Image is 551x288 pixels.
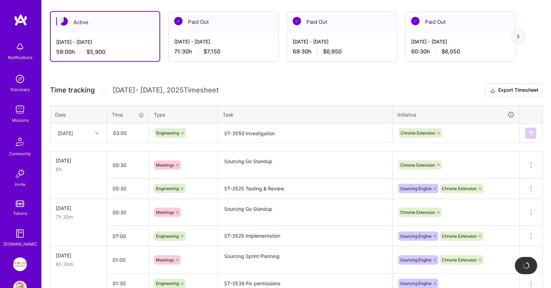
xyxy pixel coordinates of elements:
div: [DATE] - [DATE] [174,38,273,45]
span: Chrome Extension [400,162,435,168]
th: Type [149,106,218,123]
span: Engineering [156,130,179,136]
div: [DATE] [56,252,101,259]
span: Chrome Extension [401,130,435,136]
div: Notifications [8,54,32,61]
input: HH:MM [107,124,148,142]
textarea: Sourcing Sprint Planning [219,247,392,273]
div: Active [51,12,159,33]
span: Sourcing Engine [400,186,432,191]
div: 59:00 h [56,48,154,56]
img: Paid Out [411,17,419,25]
div: 6h 30m [56,260,101,268]
div: null [525,128,537,139]
img: guide book [13,227,27,240]
img: teamwork [13,103,27,117]
span: [DATE] - [DATE] , 2025 Timesheet [113,86,219,95]
textarea: ST-3525 Testing & Review [219,179,392,199]
input: HH:MM [107,203,149,221]
input: HH:MM [107,179,149,198]
div: Paid Out [169,11,278,32]
span: Engineering [156,281,179,286]
img: Invite [13,167,27,181]
div: Tokens [13,210,27,217]
textarea: Sourcing Go Standup [219,200,392,226]
span: $5,900 [86,48,105,56]
input: HH:MM [107,227,149,245]
span: $6,050 [441,48,460,55]
div: [DATE] - [DATE] [56,38,154,46]
th: Task [218,106,393,123]
textarea: ST-3525 Implementation [219,227,392,246]
div: 71:30 h [174,48,273,55]
span: $7,150 [204,48,220,55]
img: Insight Partners: Data & AI - Sourcing [13,257,27,271]
input: HH:MM [107,251,149,269]
button: Export Timesheet [486,83,543,97]
i: icon Chevron [95,131,98,135]
input: HH:MM [107,156,149,174]
div: 6h [56,166,101,173]
div: Invite [15,181,25,188]
div: [DATE] [56,157,101,164]
img: Active [60,17,68,26]
span: Chrome Extension [400,210,435,215]
span: Chrome Extension [442,257,477,262]
div: 69:30 h [293,48,391,55]
span: Chrome Extension [442,186,477,191]
img: logo [14,14,28,26]
img: bell [13,40,27,54]
div: [DATE] - [DATE] [293,38,391,45]
div: [DATE] [58,129,73,137]
span: Engineering [156,234,179,239]
div: Discovery [10,86,30,93]
span: Time tracking [50,86,95,95]
div: Time [112,111,144,118]
span: Meetings [156,210,174,215]
div: 7h 30m [56,213,101,220]
textarea: ST-3550 Investigation [219,124,392,142]
span: Meetings [156,162,174,168]
img: Paid Out [174,17,183,25]
img: discovery [13,72,27,86]
div: [DOMAIN_NAME] [3,240,37,248]
th: Date [50,106,107,123]
textarea: Sourcing Go Standup [219,152,392,178]
span: Engineering [156,186,179,191]
img: Submit [528,130,533,136]
div: Paid Out [287,11,397,32]
div: [DATE] [56,205,101,212]
i: icon Download [490,87,496,94]
img: right [517,34,520,39]
div: [DATE] - [DATE] [411,38,510,45]
div: Initiative [397,111,514,119]
img: loading [523,262,530,269]
div: Paid Out [406,11,515,32]
span: Sourcing Engine [400,234,432,239]
span: Chrome Extension [442,234,477,239]
span: Meetings [156,257,174,262]
div: Community [9,150,31,157]
span: $6,950 [323,48,342,55]
img: Paid Out [293,17,301,25]
div: Missions [12,117,29,124]
a: Insight Partners: Data & AI - Sourcing [11,257,29,271]
img: Community [12,133,28,150]
span: Sourcing Engine [400,281,432,286]
img: tokens [16,200,24,207]
div: 60:30 h [411,48,510,55]
span: Sourcing Engine [400,257,432,262]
